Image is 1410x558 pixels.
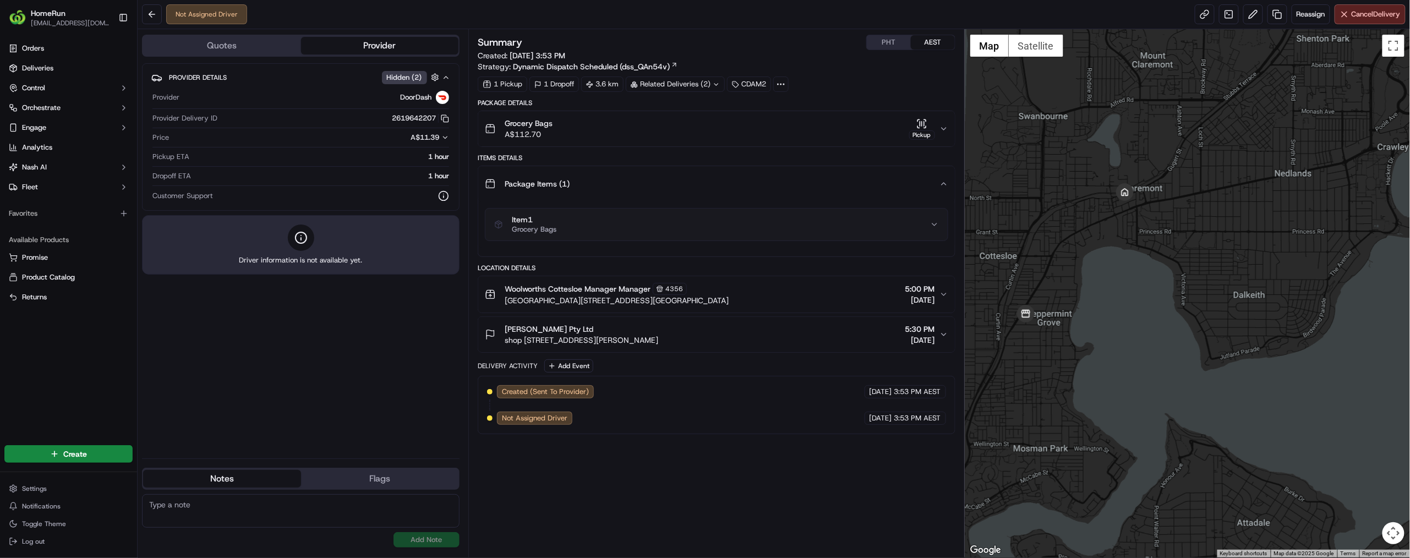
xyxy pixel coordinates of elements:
span: Hidden ( 2 ) [387,73,422,83]
a: Product Catalog [9,272,128,282]
span: Woolworths Cottesloe Manager Manager [505,283,651,294]
div: Favorites [4,205,133,222]
span: A$112.70 [505,129,553,140]
button: Hidden (2) [382,70,442,84]
button: Nash AI [4,158,133,176]
div: We're available if you need us! [37,249,139,258]
span: 3:53 PM AEST [894,413,941,423]
span: Customer Support [152,191,213,201]
span: Map data ©2025 Google [1274,550,1334,556]
button: Engage [4,119,133,136]
button: Provider DetailsHidden (2) [151,68,450,86]
button: Add Event [544,359,593,373]
span: Deliveries [22,63,53,73]
span: Grocery Bags [505,118,553,129]
button: 2619642207 [392,113,449,123]
button: [EMAIL_ADDRESS][DOMAIN_NAME] [31,19,110,28]
input: Got a question? Start typing here... [29,204,198,215]
span: Provider Delivery ID [152,113,217,123]
span: [DATE] [870,387,892,397]
span: Notifications [22,502,61,511]
div: Location Details [478,264,955,272]
a: Analytics [4,139,133,156]
button: Toggle fullscreen view [1382,35,1404,57]
a: Orders [4,40,133,57]
button: Pickup [909,118,935,140]
span: 4356 [665,285,683,293]
span: Item 1 [512,215,556,225]
img: Google [968,543,1004,557]
span: Pylon [110,319,133,327]
button: Toggle Theme [4,516,133,532]
span: API Documentation [104,292,177,303]
span: Grocery Bags [512,225,556,234]
button: Flags [301,470,459,488]
div: Available Products [4,231,133,249]
span: Control [22,83,45,93]
span: Toggle Theme [22,519,66,528]
div: Delivery Activity [478,362,538,370]
button: HomeRunHomeRun[EMAIL_ADDRESS][DOMAIN_NAME] [4,4,114,31]
button: Woolworths Cottesloe Manager Manager4356[GEOGRAPHIC_DATA][STREET_ADDRESS][GEOGRAPHIC_DATA]5:00 PM... [478,276,955,313]
button: Quotes [143,37,301,54]
span: Package Items ( 1 ) [505,178,570,189]
img: doordash_logo_v2.png [436,91,449,104]
span: Promise [22,253,48,262]
h3: Summary [478,37,522,47]
button: Create [4,445,133,463]
span: shop [STREET_ADDRESS][PERSON_NAME] [505,335,658,346]
button: A$11.39 [352,133,449,143]
span: Price [152,133,169,143]
button: Notes [143,470,301,488]
div: Package Details [478,99,955,107]
span: [DATE] [905,335,935,346]
span: Created (Sent To Provider) [502,387,589,397]
a: Promise [9,253,128,262]
button: Map camera controls [1382,522,1404,544]
div: Start new chat [37,238,181,249]
span: DoorDash [400,92,431,102]
img: HomeRun [9,9,26,26]
span: [DATE] [870,413,892,423]
button: Keyboard shortcuts [1220,550,1267,557]
button: Settings [4,481,133,496]
img: 1736555255976-a54dd68f-1ca7-489b-9aae-adbdc363a1c4 [11,238,31,258]
span: [DATE] 3:53 PM [510,51,565,61]
span: Cancel Delivery [1352,9,1401,19]
button: Notifications [4,499,133,514]
span: Returns [22,292,47,302]
span: Orders [22,43,44,53]
button: Log out [4,534,133,549]
a: Open this area in Google Maps (opens a new window) [968,543,1004,557]
div: 💻 [93,293,102,302]
span: Engage [22,123,46,133]
span: 3:53 PM AEST [894,387,941,397]
div: Strategy: [478,61,678,72]
span: Provider [152,92,179,102]
button: [PERSON_NAME] Pty Ltdshop [STREET_ADDRESS][PERSON_NAME]5:30 PM[DATE] [478,317,955,352]
button: Show street map [970,35,1009,57]
button: Returns [4,288,133,306]
span: [GEOGRAPHIC_DATA][STREET_ADDRESS][GEOGRAPHIC_DATA] [505,295,729,306]
span: [PERSON_NAME] Pty Ltd [505,324,593,335]
button: AEST [911,35,955,50]
span: Knowledge Base [22,292,84,303]
div: Items Details [478,154,955,162]
div: CDAM2 [727,76,771,92]
button: Show satellite imagery [1009,35,1063,57]
button: Package Items (1) [478,166,955,201]
span: Create [63,448,87,459]
div: Pickup [909,130,935,140]
button: Item1Grocery Bags [485,209,948,240]
span: Reassign [1297,9,1325,19]
button: Product Catalog [4,269,133,286]
button: Promise [4,249,133,266]
a: 💻API Documentation [89,288,181,308]
span: Driver information is not available yet. [239,255,363,265]
span: A$11.39 [411,133,439,142]
a: 📗Knowledge Base [7,288,89,308]
span: Dynamic Dispatch Scheduled (dss_QAn54v) [513,61,670,72]
div: 1 hour [195,171,449,181]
